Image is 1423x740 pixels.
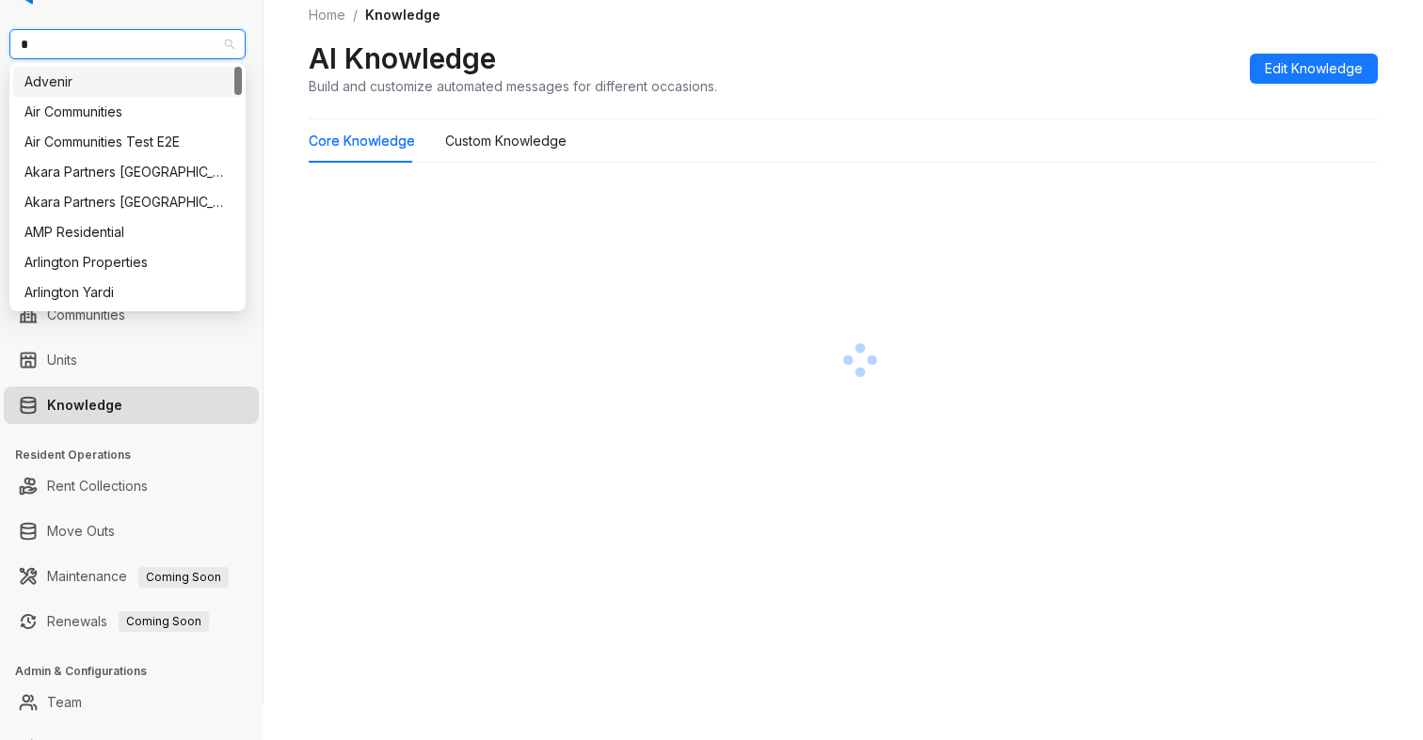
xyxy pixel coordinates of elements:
a: RenewalsComing Soon [47,603,209,640]
li: Renewals [4,603,259,640]
a: Communities [47,296,125,334]
div: Arlington Yardi [13,277,242,307]
div: Advenir [13,67,242,97]
li: Leads [4,89,259,127]
div: Air Communities [13,97,242,127]
a: Move Outs [47,512,115,550]
div: Air Communities Test E2E [24,132,231,152]
a: Units [47,341,77,379]
li: Collections [4,215,259,253]
div: AMP Residential [24,222,231,243]
span: Coming Soon [119,611,209,632]
li: Communities [4,296,259,334]
div: Custom Knowledge [445,131,567,151]
a: Knowledge [47,386,122,424]
li: / [353,5,358,25]
div: Build and customize automated messages for different occasions. [309,76,717,96]
li: Maintenance [4,558,259,595]
h2: AI Knowledge [309,40,496,76]
li: Units [4,341,259,379]
div: Akara Partners [GEOGRAPHIC_DATA] [24,162,231,182]
div: Core Knowledge [309,131,415,151]
li: Rent Collections [4,467,259,505]
li: Team [4,684,259,721]
li: Move Outs [4,512,259,550]
div: Arlington Properties [13,247,242,277]
div: Akara Partners Nashville [13,157,242,187]
span: Knowledge [365,7,440,23]
li: Knowledge [4,386,259,424]
div: Arlington Properties [24,252,231,273]
div: Air Communities Test E2E [13,127,242,157]
div: Air Communities [24,102,231,122]
li: Leasing [4,170,259,208]
div: AMP Residential [13,217,242,247]
a: Home [305,5,349,25]
div: Akara Partners Phoenix [13,187,242,217]
h3: Admin & Configurations [15,663,263,680]
div: Akara Partners [GEOGRAPHIC_DATA] [24,192,231,213]
span: Coming Soon [138,567,229,588]
a: Team [47,684,82,721]
h3: Resident Operations [15,447,263,464]
a: Rent Collections [47,467,148,505]
span: Edit Knowledge [1265,58,1363,79]
button: Edit Knowledge [1250,54,1378,84]
div: Arlington Yardi [24,282,231,303]
div: Advenir [24,71,231,92]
